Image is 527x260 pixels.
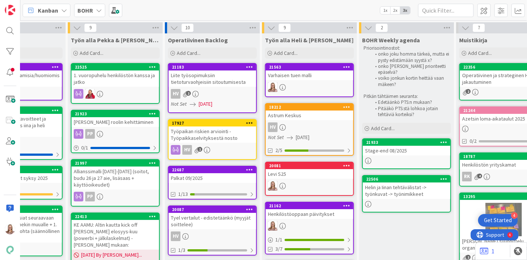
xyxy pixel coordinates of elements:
[171,101,187,107] i: Not Set
[478,214,518,227] div: Open Get Started checklist, remaining modules: 4
[84,23,97,32] span: 9
[169,89,256,99] div: HV
[266,221,353,231] div: IH
[72,117,159,127] div: [PERSON_NAME] roolin kehittäminen
[168,205,257,256] a: 20087Tyel vertailut - edistetäänkö (myyjät soittelee)HV1/3
[72,213,159,220] div: 22413
[371,106,450,118] li: Pitääkö PTS:stä lohkoa jotain tehtäviä korteiksi?
[172,121,256,126] div: 17927
[470,137,477,145] span: 0/2
[266,64,353,70] div: 21563
[169,213,256,229] div: Tyel vertailut - edistetäänkö (myyjät soittelee)
[169,64,256,70] div: 21183
[72,192,159,201] div: PP
[71,110,160,153] a: 21923[PERSON_NAME] roolin kehittäminenPP0/1
[168,63,257,113] a: 21183Liite työsopimuksiin tietoturvaohjeisiin sitoutumisestaHVNot Set[DATE]
[296,134,309,141] span: [DATE]
[477,174,482,178] span: 4
[375,23,388,32] span: 2
[371,51,450,63] li: onko joku homma tärkeä, mutta ei pysty edistämään syystä x?
[169,64,256,87] div: 21183Liite työsopimuksiin tietoturvaohjeisiin sitoutumisesta
[511,212,518,219] div: 4
[265,202,354,254] a: 21162Henkilöstöoppaan päivityksetIH1/13/7
[72,111,159,127] div: 21923[PERSON_NAME] roolin kehittäminen
[168,119,257,160] a: 17927Työpaikan riskien arviointi - Työpaikkaselvityksestä nostoHV
[362,175,451,213] a: 22506Helin ja Iinan tehtävälistat -> työnkuvat -> työnimikkeet
[81,144,88,152] span: 0 / 1
[172,65,256,70] div: 21183
[72,213,159,250] div: 22413KE AAMU: Altin kautta kick off [PERSON_NAME] elosyys-kuu (powerbi + jälkilaskelmat) - [PERSO...
[363,182,450,199] div: Helin ja Iinan tehtävälistat -> työnkuvat -> työnimikkeet
[5,224,15,234] img: IH
[72,167,159,190] div: Allianssimalli [DATE]-[DATE] (soitot, budu 26 ja 27 aie, lisäsaas + käyttöoikeudet)
[72,89,159,99] div: JS
[462,172,472,181] div: RK
[266,162,353,169] div: 20081
[168,36,228,44] span: Operatiivinen Backlog
[72,143,159,152] div: 0/1
[371,99,450,105] li: Edetäänkö PTS:n mukaan?
[172,167,256,172] div: 22687
[473,23,485,32] span: 7
[72,70,159,87] div: 1. vuoropuhelu henkilöstön kanssa ja jatko
[85,192,95,201] div: PP
[77,7,93,14] b: BOHR
[85,89,95,99] img: JS
[182,145,192,155] div: HV
[268,82,278,92] img: IH
[362,36,420,44] span: BOHR Weekly agenda
[266,235,353,244] div: 1/1
[266,162,353,179] div: 20081Levi S25
[71,159,160,207] a: 21997Allianssimalli [DATE]-[DATE] (soitot, budu 26 ja 27 aie, lisäsaas + käyttöoikeudet)PP
[169,167,256,173] div: 22687
[72,64,159,87] div: 225251. vuoropuhelu henkilöstön kanssa ja jatko
[268,134,284,141] i: Not Set
[400,7,410,14] span: 3x
[171,231,180,241] div: HV
[363,139,450,155] div: 21933Stage-end 08/2025
[266,169,353,179] div: Levi S25
[81,251,142,259] span: [DATE] By [PERSON_NAME]...
[265,36,354,44] span: Työn alla Heli & Iina
[363,176,450,199] div: 22506Helin ja Iinan tehtävälistat -> työnkuvat -> työnimikkeet
[269,105,353,110] div: 18212
[266,82,353,92] div: IH
[371,75,450,88] li: voiko jonkun kortin heittää vaan mäkeen?
[480,247,494,256] a: 1
[266,70,353,80] div: Varhaisen tuen malli
[390,7,400,14] span: 2x
[268,181,278,191] img: IH
[38,6,58,15] span: Kanban
[169,120,256,143] div: 17927Työpaikan riskien arviointi - Työpaikkaselvityksestä nosto
[459,36,487,44] span: Muistikirja
[380,7,390,14] span: 1x
[75,111,159,116] div: 21923
[362,138,451,169] a: 21933Stage-end 08/2025
[178,190,188,198] span: 1/13
[266,122,353,132] div: HV
[171,89,180,99] div: HV
[172,207,256,212] div: 20087
[5,5,15,15] img: Visit kanbanzone.com
[364,45,450,51] p: Priorisointinostot:
[268,122,278,132] div: HV
[80,50,103,56] span: Add Card...
[366,140,450,145] div: 21933
[71,63,160,104] a: 225251. vuoropuhelu henkilöstön kanssa ja jatkoJS
[268,221,278,231] img: IH
[169,145,256,155] div: HV
[72,220,159,250] div: KE AAMU: Altin kautta kick off [PERSON_NAME] elosyys-kuu (powerbi + jälkilaskelmat) - [PERSON_NAM...
[278,23,291,32] span: 9
[169,231,256,241] div: HV
[266,104,353,120] div: 18212Astrum Keskus
[468,50,492,56] span: Add Card...
[169,120,256,126] div: 17927
[266,181,353,191] div: IH
[484,217,512,224] div: Get Started
[169,167,256,183] div: 22687Palkat 09/2025
[72,160,159,167] div: 21997
[269,65,353,70] div: 21563
[39,3,40,9] div: 4
[266,64,353,80] div: 21563Varhaisen tuen malli
[72,111,159,117] div: 21923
